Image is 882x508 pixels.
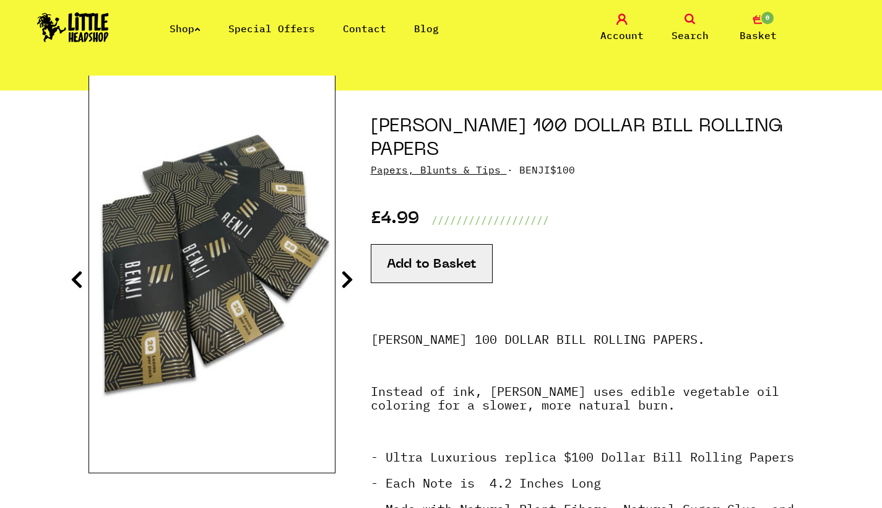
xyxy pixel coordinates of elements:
[760,11,775,25] span: 0
[89,116,335,423] img: BENJI 100 DOLLAR BILL ROLLING PAPERS image 1
[371,212,419,227] p: £4.99
[431,212,549,227] p: ///////////////////
[228,22,315,35] a: Special Offers
[371,331,705,348] strong: [PERSON_NAME] 100 DOLLAR BILL ROLLING PAPERS.
[343,22,386,35] a: Contact
[170,22,201,35] a: Shop
[672,28,709,43] span: Search
[727,14,789,43] a: 0 Basket
[371,244,493,283] button: Add to Basket
[371,162,794,177] p: · BENJI$100
[371,475,601,491] strong: - Each Note is 4.2 Inches Long
[600,28,644,43] span: Account
[371,449,794,465] strong: - Ultra Luxurious replica $100 Dollar Bill Rolling Papers
[414,22,439,35] a: Blog
[371,164,501,176] a: Papers, Blunts & Tips
[37,12,109,42] img: Little Head Shop Logo
[740,28,777,43] span: Basket
[371,383,779,413] strong: Instead of ink, [PERSON_NAME] uses edible vegetable oil coloring for a slower, more natural burn.
[371,115,794,162] h1: [PERSON_NAME] 100 DOLLAR BILL ROLLING PAPERS
[659,14,721,43] a: Search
